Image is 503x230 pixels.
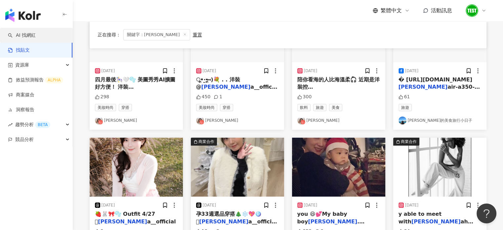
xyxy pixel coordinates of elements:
div: 商業合作 [401,138,417,145]
div: [DATE] [203,68,216,74]
a: KOL Avatar[PERSON_NAME] [297,116,380,124]
mark: [PERSON_NAME] [398,84,448,90]
a: KOL Avatar[PERSON_NAME] [196,116,279,124]
img: KOL Avatar [95,116,103,124]
div: [DATE] [304,203,317,208]
img: post-image [393,138,486,197]
img: post-image [292,138,385,197]
span: y able to meet with [398,211,441,224]
mark: [PERSON_NAME] [411,218,461,225]
span: 活動訊息 [431,7,452,14]
img: KOL Avatar [398,116,406,124]
div: [DATE] [102,203,115,208]
span: 穿搭 [220,104,233,111]
div: [DATE] [102,68,115,74]
div: [DATE] [405,68,419,74]
mark: [PERSON_NAME] [308,218,357,225]
a: 洞察報告 [8,107,34,113]
span: 孕33週選品穿搭🎄❄️💖🪩  [196,211,262,224]
a: 商案媒合 [8,92,34,98]
span: � [URL][DOMAIN_NAME] [398,76,472,83]
span: 四月最後🎠🤍🫧 美圖秀秀AI擴圖好方便！ 洋裝 @ [95,76,176,98]
span: 旅遊 [398,104,412,111]
span: 趨勢分析 [15,117,50,132]
span: a__official [147,218,176,225]
span: rise [8,122,13,127]
span: 陪你看海的人比海溫柔🎧ྀི 近期是洋裝控 @ [297,76,380,98]
div: BETA [35,121,50,128]
a: KOL Avatar[PERSON_NAME]的美食旅行小日子 [398,116,481,124]
img: post-image [90,138,183,197]
img: post-image [191,138,284,197]
span: you 😆💕My baby boy [297,211,347,224]
span: 穿搭 [119,104,132,111]
img: logo [5,9,41,22]
a: KOL Avatar[PERSON_NAME] [95,116,178,124]
div: 商業合作 [198,138,214,145]
button: 商業合作 [393,138,486,197]
span: ू•‧̫•ू⑅︎)💐 . . 洋裝 @ [196,76,240,90]
span: 飲料 [297,104,311,111]
span: 資源庫 [15,58,29,72]
div: 300 [297,94,312,100]
span: 繁體中文 [381,7,402,14]
div: 重置 [193,32,202,37]
div: 61 [398,94,410,100]
span: 美妝時尚 [95,104,116,111]
span: 競品分析 [15,132,34,147]
a: searchAI 找網紅 [8,32,36,39]
mark: [PERSON_NAME] [201,84,251,90]
span: 正在搜尋 ： [98,32,121,37]
img: unnamed.png [466,4,478,17]
mark: [PERSON_NAME] [199,218,248,225]
img: KOL Avatar [297,116,305,124]
div: 1 [214,94,222,100]
button: 商業合作 [191,138,284,197]
a: 找貼文 [8,47,30,54]
iframe: Help Scout Beacon - Open [477,204,496,223]
img: KOL Avatar [196,116,204,124]
mark: [PERSON_NAME] [98,218,147,225]
a: 效益預測報告ALPHA [8,77,63,83]
div: 450 [196,94,211,100]
span: 美妝時尚 [196,104,217,111]
span: 🍓🐰🎀🫧 Outfit 4/27  [95,211,155,224]
div: 298 [95,94,109,100]
span: 旅遊 [313,104,326,111]
div: [DATE] [203,203,216,208]
span: 美食 [329,104,342,111]
span: 關鍵字：[PERSON_NAME] [123,29,190,40]
div: [DATE] [405,203,419,208]
div: [DATE] [304,68,317,74]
